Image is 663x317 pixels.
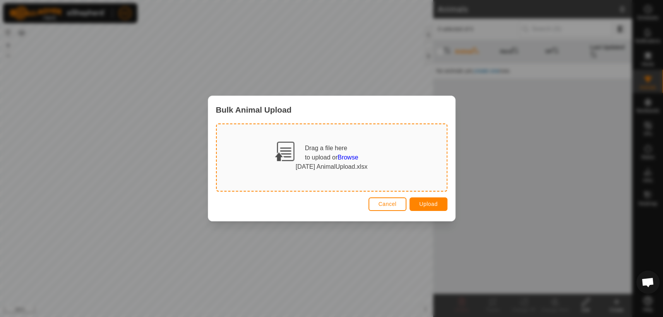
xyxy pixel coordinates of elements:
[305,153,358,162] div: to upload or
[216,104,292,116] span: Bulk Animal Upload
[368,197,407,211] button: Cancel
[409,197,447,211] button: Upload
[419,201,437,207] span: Upload
[305,144,358,162] div: Drag a file here
[379,201,397,207] span: Cancel
[636,271,660,294] div: Open chat
[236,162,427,171] div: [DATE] AnimalUpload.xlsx
[337,154,358,161] span: Browse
